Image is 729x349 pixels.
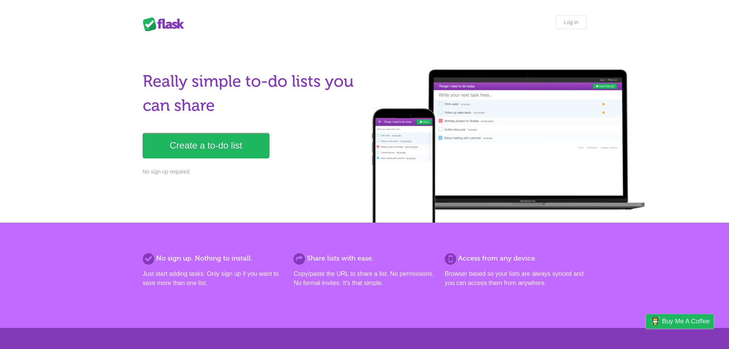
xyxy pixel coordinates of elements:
a: Create a to-do list [143,133,269,158]
p: Just start adding tasks. Only sign up if you want to save more than one list. [143,269,284,288]
p: No sign up required [143,168,360,176]
img: Buy me a coffee [650,315,660,328]
h2: Share lists with ease. [294,253,435,264]
h2: No sign up. Nothing to install. [143,253,284,264]
p: Copy/paste the URL to share a list. No permissions. No formal invites. It's that simple. [294,269,435,288]
a: Buy me a coffee [646,314,714,328]
div: Flask Lists [143,17,189,31]
p: Browser based so your lists are always synced and you can access them from anywhere. [445,269,586,288]
h1: Really simple to-do lists you can share [143,69,360,118]
h2: Access from any device. [445,253,586,264]
a: Log in [556,15,586,29]
span: Buy me a coffee [662,315,710,328]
